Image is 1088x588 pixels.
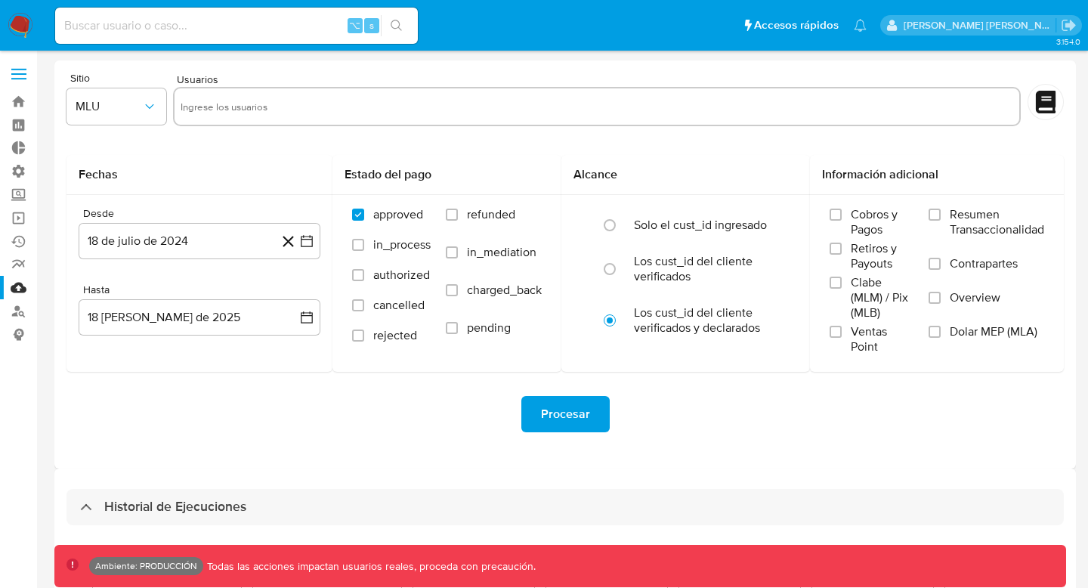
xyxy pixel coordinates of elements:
[95,563,197,569] p: Ambiente: PRODUCCIÓN
[854,19,867,32] a: Notificaciones
[904,18,1056,32] p: stella.andriano@mercadolibre.com
[203,559,536,574] p: Todas las acciones impactan usuarios reales, proceda con precaución.
[349,18,360,32] span: ⌥
[754,17,839,33] span: Accesos rápidos
[55,16,418,36] input: Buscar usuario o caso...
[381,15,412,36] button: search-icon
[369,18,374,32] span: s
[1061,17,1077,33] a: Salir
